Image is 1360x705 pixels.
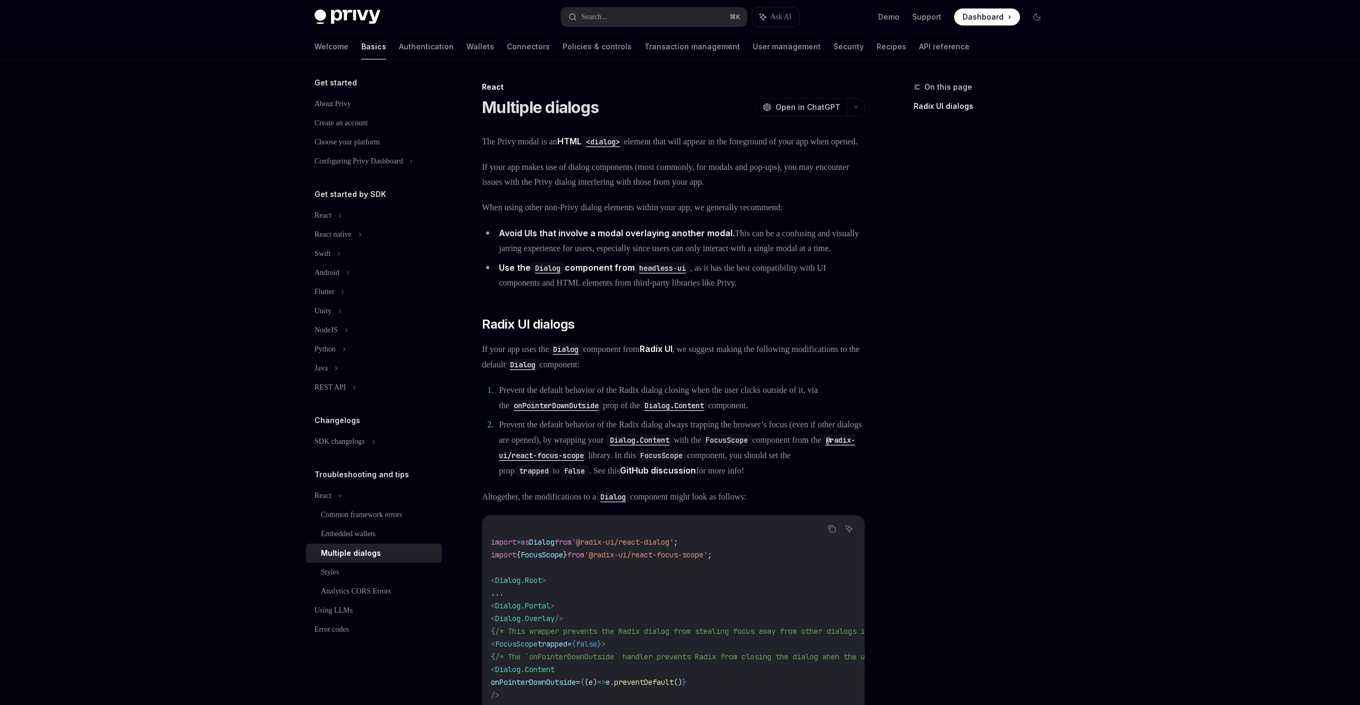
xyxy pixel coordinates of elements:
[640,400,708,411] code: Dialog.Content
[314,489,331,502] div: React
[482,489,865,504] span: Altogether, the modifications to a component might look as follows:
[496,383,865,413] li: Prevent the default behavior of the Radix dialog closing when the user clicks outside of it, via ...
[495,652,958,661] span: /* The `onPointerDownOutside` handler prevents Radix from closing the dialog when the user clicks...
[877,34,906,59] a: Recipes
[963,12,1004,22] span: Dashboard
[610,677,614,687] span: .
[314,209,331,222] div: React
[482,160,865,190] span: If your app makes use of dialog components (most commonly, for modals and pop-ups), you may encou...
[491,614,495,623] span: <
[491,665,495,674] span: <
[555,614,563,623] span: />
[321,566,339,579] div: Styles
[306,563,442,582] a: Styles
[482,341,865,372] span: If your app uses the component from , we suggest making the following modifications to the defaul...
[878,12,899,22] a: Demo
[576,639,597,649] span: false
[495,665,555,674] span: Dialog.Content
[306,582,442,601] a: Analytics CORS Errors
[581,11,607,23] div: Search...
[314,604,353,617] div: Using LLMs
[557,136,624,147] a: HTML<dialog>
[495,601,550,611] span: Dialog.Portal
[572,537,674,547] span: '@radix-ui/react-dialog'
[491,677,576,687] span: onPointerDownOutside
[314,435,365,448] div: SDK changelogs
[314,362,328,375] div: Java
[756,98,847,116] button: Open in ChatGPT
[521,537,529,547] span: as
[567,550,584,560] span: from
[606,434,674,446] code: Dialog.Content
[491,575,495,585] span: <
[580,677,584,687] span: {
[314,98,351,110] div: About Privy
[550,601,555,611] span: >
[314,305,331,317] div: Unity
[306,114,442,133] a: Create an account
[314,247,330,260] div: Swift
[597,639,601,649] span: }
[499,434,855,460] a: @radix-ui/react-focus-scope
[314,76,357,89] h5: Get started
[729,13,741,21] span: ⌘ K
[531,262,565,273] a: Dialog
[314,414,360,427] h5: Changelogs
[314,623,349,636] div: Error codes
[509,400,603,410] a: onPointerDownOutside
[593,677,597,687] span: )
[834,34,864,59] a: Security
[495,575,542,585] span: Dialog.Root
[914,98,1054,115] a: Radix UI dialogs
[601,639,606,649] span: >
[306,94,442,114] a: About Privy
[954,8,1020,25] a: Dashboard
[753,34,821,59] a: User management
[636,450,687,461] code: FocusScope
[491,626,495,636] span: {
[674,677,682,687] span: ()
[509,400,603,411] code: onPointerDownOutside
[507,34,550,59] a: Connectors
[482,316,574,333] span: Radix UI dialogs
[825,522,839,536] button: Copy the contents from the code block
[640,343,673,355] a: Radix UI
[482,260,865,290] li: , as it has the best compatibility with UI components and HTML elements from third-party librarie...
[314,188,386,201] h5: Get started by SDK
[584,550,708,560] span: '@radix-ui/react-focus-scope'
[606,677,610,687] span: e
[842,522,856,536] button: Ask AI
[515,465,553,477] code: trapped
[776,102,840,113] span: Open in ChatGPT
[321,585,391,598] div: Analytics CORS Errors
[620,465,696,476] a: GitHub discussion
[491,550,516,560] span: import
[491,537,516,547] span: import
[314,266,339,279] div: Android
[314,10,380,24] img: dark logo
[482,226,865,256] li: This can be a confusing and visually jarring experience for users, especially since users can onl...
[644,34,740,59] a: Transaction management
[506,359,540,371] code: Dialog
[466,34,494,59] a: Wallets
[529,537,555,547] span: Dialog
[561,7,747,27] button: Search...⌘K
[306,620,442,639] a: Error codes
[495,614,555,623] span: Dialog.Overlay
[640,400,708,410] a: Dialog.Content
[596,491,630,502] a: Dialog
[314,324,338,337] div: NodeJS
[499,228,735,238] strong: Avoid UIs that involve a modal overlaying another modal.
[521,550,563,560] span: FocusScope
[321,547,381,560] div: Multiple dialogs
[491,690,499,700] span: />
[549,343,583,355] code: Dialog
[640,343,673,354] strong: Radix UI
[506,359,540,369] a: Dialog
[314,286,334,298] div: Flutter
[563,34,632,59] a: Policies & controls
[482,134,865,149] span: The Privy modal is an element that will appear in the foreground of your app when opened.
[306,544,442,563] a: Multiple dialogs
[314,155,403,168] div: Configuring Privy Dashboard
[589,677,593,687] span: e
